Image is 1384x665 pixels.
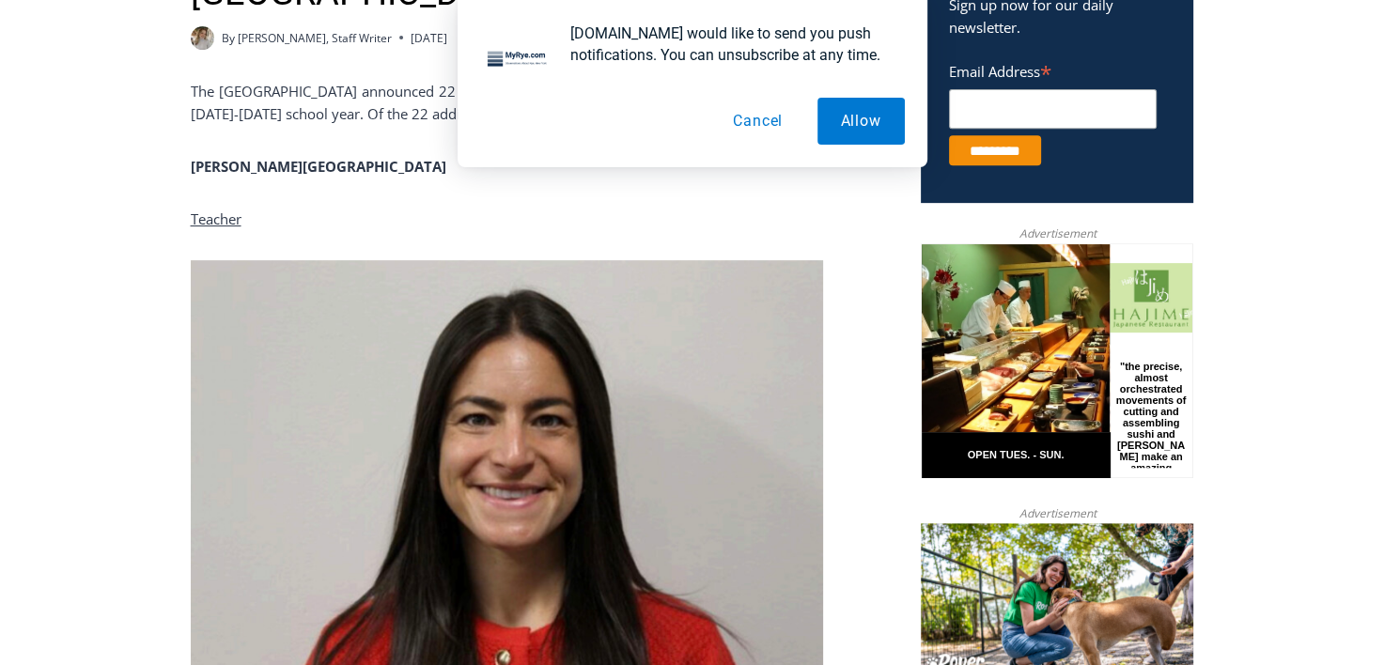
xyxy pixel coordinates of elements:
button: Allow [817,98,905,145]
span: Teacher [191,209,241,228]
b: [PERSON_NAME][GEOGRAPHIC_DATA] [191,157,446,176]
span: Advertisement [1000,224,1114,242]
button: Cancel [709,98,806,145]
span: Open Tues. - Sun. [PHONE_NUMBER] [6,193,184,265]
div: "[PERSON_NAME] and I covered the [DATE] Parade, which was a really eye opening experience as I ha... [474,1,888,182]
div: "the precise, almost orchestrated movements of cutting and assembling sushi and [PERSON_NAME] mak... [193,117,267,224]
img: notification icon [480,23,555,98]
a: Open Tues. - Sun. [PHONE_NUMBER] [1,189,189,234]
span: Advertisement [1000,504,1114,522]
span: Intern @ [DOMAIN_NAME] [491,187,871,229]
div: [DOMAIN_NAME] would like to send you push notifications. You can unsubscribe at any time. [555,23,905,66]
a: Intern @ [DOMAIN_NAME] [452,182,910,234]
